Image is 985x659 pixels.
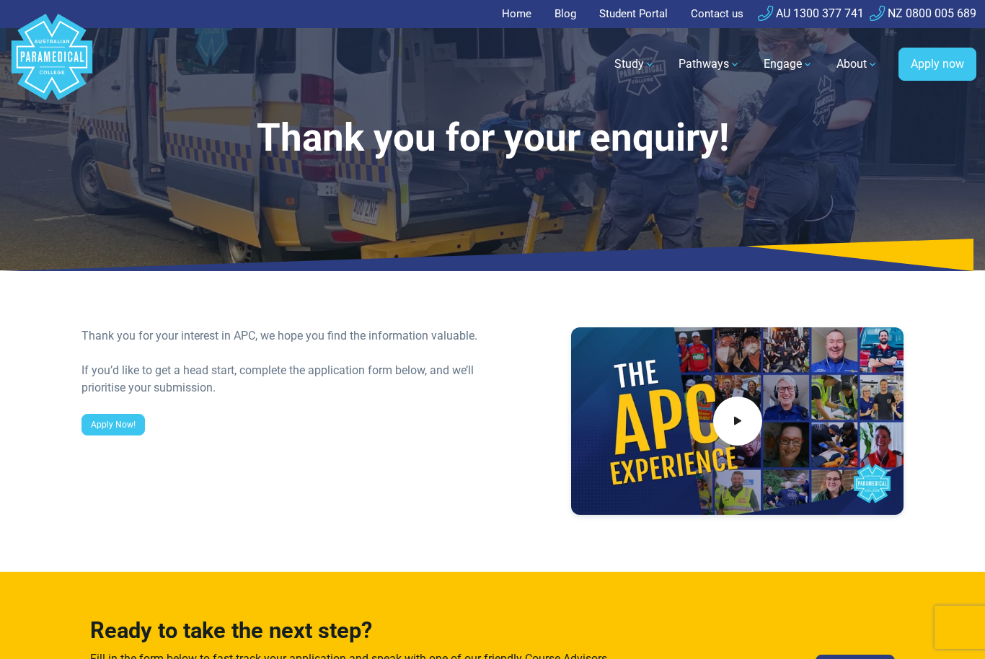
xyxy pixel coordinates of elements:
h3: Ready to take the next step? [90,618,621,645]
a: Apply now [898,48,976,81]
a: About [828,44,887,84]
div: If you’d like to get a head start, complete the application form below, and we’ll prioritise your... [81,362,484,397]
a: Study [606,44,664,84]
h1: Thank you for your enquiry! [81,115,904,161]
a: Apply Now! [81,414,145,435]
a: NZ 0800 005 689 [870,6,976,20]
a: Australian Paramedical College [9,28,95,101]
a: Engage [755,44,822,84]
div: Thank you for your interest in APC, we hope you find the information valuable. [81,327,484,345]
a: AU 1300 377 741 [758,6,864,20]
a: Pathways [670,44,749,84]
